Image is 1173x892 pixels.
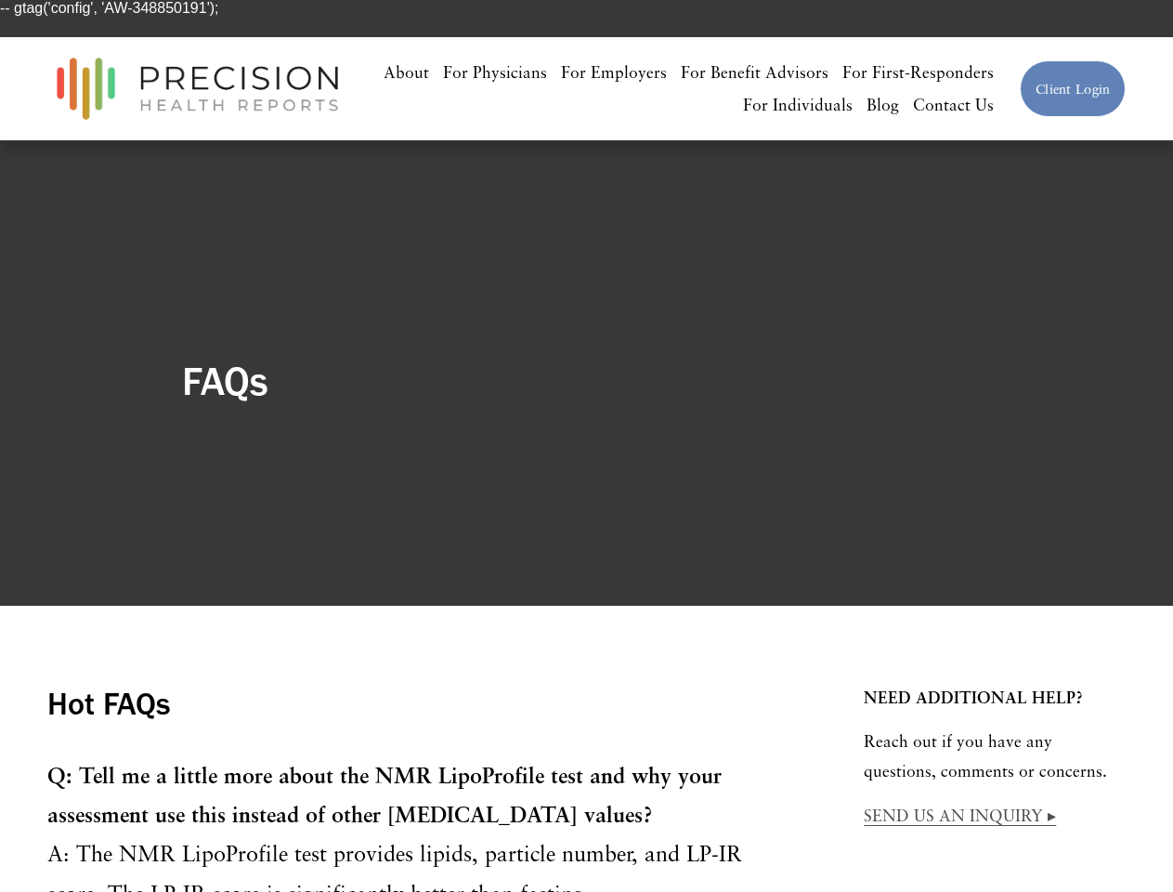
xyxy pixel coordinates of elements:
a: For Employers [561,56,667,88]
a: Client Login [1020,60,1126,117]
strong: NEED ADDITIONAL HELP? [864,688,1083,707]
a: For First-Responders [842,56,994,88]
a: For Physicians [443,56,547,88]
a: About [384,56,429,88]
strong: Q: Tell me a little more about the NMR LipoProfile test and why your assessment use this instead ... [47,762,728,827]
h2: FAQs [182,355,991,407]
a: Contact Us [913,88,994,121]
p: Reach out if you have any questions, comments or concerns. [864,727,1126,785]
a: For Benefit Advisors [681,56,828,88]
a: Blog [867,88,899,121]
a: SEND US AN INQUIRY ▸ [864,806,1056,825]
img: Precision Health Reports [47,49,348,128]
a: For Individuals [743,88,853,121]
h3: Hot FAQs [47,683,763,726]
